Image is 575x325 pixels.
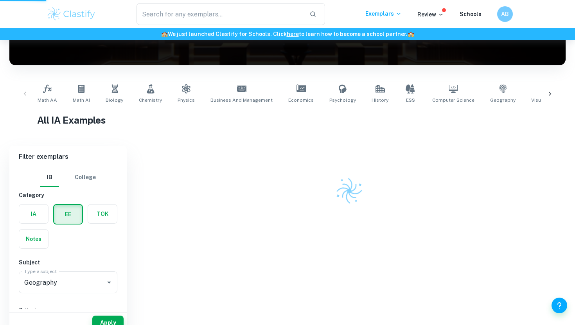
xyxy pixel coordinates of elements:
[497,6,513,22] button: AB
[287,31,299,37] a: here
[178,97,195,104] span: Physics
[104,277,115,288] button: Open
[40,168,59,187] button: IB
[417,10,444,19] p: Review
[210,97,273,104] span: Business and Management
[460,11,482,17] a: Schools
[37,113,538,127] h1: All IA Examples
[19,230,48,248] button: Notes
[19,258,117,267] h6: Subject
[139,97,162,104] span: Chemistry
[406,97,415,104] span: ESS
[54,205,82,224] button: EE
[47,6,96,22] img: Clastify logo
[329,97,356,104] span: Psychology
[501,10,510,18] h6: AB
[432,97,474,104] span: Computer Science
[552,298,567,313] button: Help and Feedback
[38,97,57,104] span: Math AA
[288,97,314,104] span: Economics
[365,9,402,18] p: Exemplars
[73,97,90,104] span: Math AI
[19,205,48,223] button: IA
[9,146,127,168] h6: Filter exemplars
[19,191,117,199] h6: Category
[490,97,516,104] span: Geography
[40,168,96,187] div: Filter type choice
[137,3,303,25] input: Search for any exemplars...
[75,168,96,187] button: College
[333,174,366,208] img: Clastify logo
[24,268,57,275] label: Type a subject
[2,30,573,38] h6: We just launched Clastify for Schools. Click to learn how to become a school partner.
[88,205,117,223] button: TOK
[106,97,123,104] span: Biology
[372,97,388,104] span: History
[408,31,414,37] span: 🏫
[19,306,117,314] h6: Criteria
[161,31,168,37] span: 🏫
